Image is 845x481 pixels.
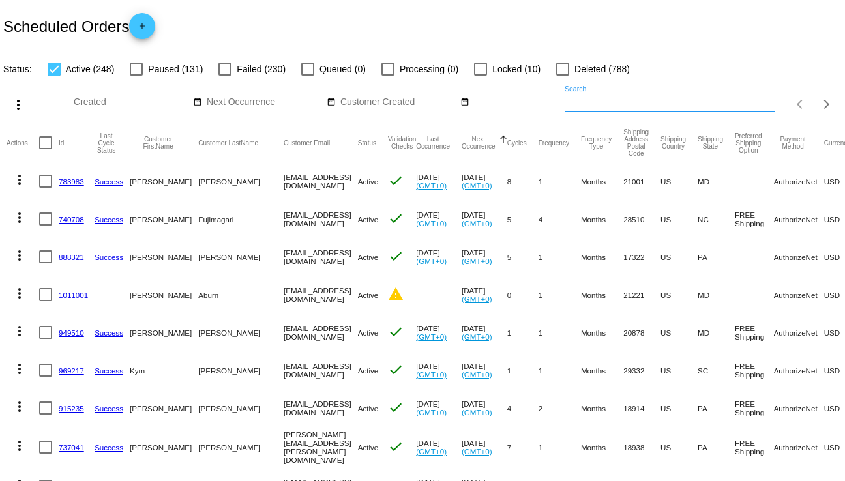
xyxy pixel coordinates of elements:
button: Change sorting for ShippingCountry [660,136,686,150]
h2: Scheduled Orders [3,13,155,39]
mat-cell: Months [581,162,623,200]
mat-cell: US [660,313,698,351]
button: Change sorting for LastProcessingCycleId [95,132,118,154]
mat-cell: AuthorizeNet [774,238,824,276]
a: (GMT+0) [416,408,447,416]
button: Change sorting for CustomerLastName [198,139,258,147]
mat-cell: NC [698,200,735,238]
mat-cell: AuthorizeNet [774,200,824,238]
mat-cell: SC [698,351,735,389]
a: Success [95,366,123,375]
a: (GMT+0) [462,370,492,379]
a: (GMT+0) [462,332,492,341]
mat-cell: [EMAIL_ADDRESS][DOMAIN_NAME] [284,200,358,238]
mat-icon: date_range [327,97,336,108]
button: Change sorting for PaymentMethod.Type [774,136,812,150]
mat-icon: date_range [193,97,202,108]
mat-cell: 21001 [623,162,660,200]
mat-cell: [DATE] [462,427,507,467]
input: Created [74,97,191,108]
a: (GMT+0) [416,447,447,456]
mat-cell: PA [698,389,735,427]
mat-cell: 4 [507,389,539,427]
a: Success [95,328,123,337]
mat-cell: [DATE] [462,276,507,313]
mat-cell: [DATE] [416,238,462,276]
mat-cell: AuthorizeNet [774,276,824,313]
mat-cell: 4 [539,200,581,238]
mat-cell: [PERSON_NAME] [130,200,198,238]
mat-cell: [DATE] [462,200,507,238]
mat-cell: [EMAIL_ADDRESS][DOMAIN_NAME] [284,162,358,200]
mat-cell: MD [698,276,735,313]
mat-cell: 2 [539,389,581,427]
mat-cell: Fujimagari [198,200,284,238]
mat-icon: check [388,362,404,377]
mat-cell: US [660,200,698,238]
a: Success [95,215,123,224]
mat-cell: [DATE] [416,200,462,238]
mat-cell: 1 [507,313,539,351]
mat-cell: [DATE] [416,351,462,389]
mat-cell: US [660,351,698,389]
mat-cell: [PERSON_NAME] [198,162,284,200]
span: Failed (230) [237,61,286,77]
mat-cell: Aburn [198,276,284,313]
span: Queued (0) [319,61,366,77]
a: (GMT+0) [416,181,447,190]
mat-cell: [EMAIL_ADDRESS][DOMAIN_NAME] [284,276,358,313]
mat-cell: US [660,162,698,200]
span: Active [358,443,379,452]
mat-icon: check [388,173,404,188]
button: Change sorting for CustomerFirstName [130,136,186,150]
a: (GMT+0) [462,219,492,227]
a: (GMT+0) [462,447,492,456]
mat-cell: 8 [507,162,539,200]
mat-cell: MD [698,162,735,200]
mat-cell: [DATE] [462,313,507,351]
mat-cell: FREE Shipping [735,351,774,389]
a: (GMT+0) [462,295,492,303]
mat-icon: check [388,248,404,264]
span: Deleted (788) [574,61,630,77]
span: Status: [3,64,32,74]
input: Customer Created [340,97,458,108]
mat-cell: FREE Shipping [735,313,774,351]
span: Active [358,253,379,261]
mat-cell: Kym [130,351,198,389]
mat-icon: check [388,400,404,415]
mat-cell: [EMAIL_ADDRESS][DOMAIN_NAME] [284,351,358,389]
mat-cell: 1 [539,427,581,467]
span: Active [358,366,379,375]
button: Change sorting for FrequencyType [581,136,612,150]
a: (GMT+0) [416,332,447,341]
mat-icon: more_vert [10,97,26,113]
mat-icon: check [388,324,404,340]
a: 737041 [59,443,84,452]
a: (GMT+0) [462,181,492,190]
mat-cell: [PERSON_NAME] [130,162,198,200]
span: Active [358,328,379,337]
mat-cell: 1 [539,351,581,389]
mat-cell: PA [698,238,735,276]
mat-cell: FREE Shipping [735,389,774,427]
a: Success [95,404,123,413]
mat-icon: add [134,22,150,37]
span: Active [358,177,379,186]
a: (GMT+0) [416,257,447,265]
mat-icon: more_vert [12,248,27,263]
mat-cell: [EMAIL_ADDRESS][DOMAIN_NAME] [284,389,358,427]
mat-header-cell: Validation Checks [388,123,416,162]
mat-cell: Months [581,276,623,313]
mat-cell: Months [581,313,623,351]
mat-cell: 5 [507,200,539,238]
mat-cell: [DATE] [416,389,462,427]
mat-cell: 7 [507,427,539,467]
span: Active [358,291,379,299]
span: Locked (10) [492,61,541,77]
button: Change sorting for Id [59,139,64,147]
mat-cell: 28510 [623,200,660,238]
mat-icon: more_vert [12,361,27,377]
mat-icon: more_vert [12,323,27,339]
mat-cell: AuthorizeNet [774,162,824,200]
